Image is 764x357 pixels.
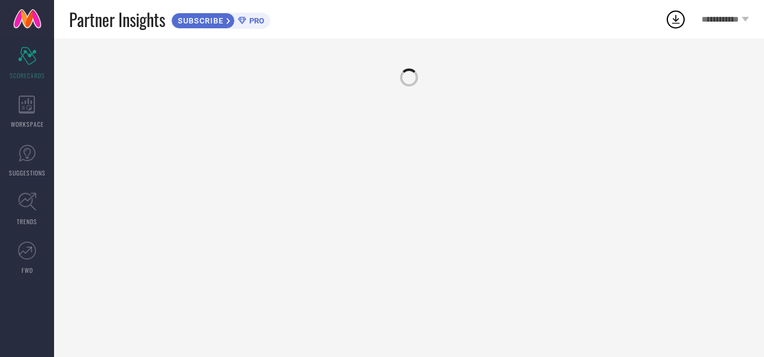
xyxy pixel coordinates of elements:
a: SUBSCRIBEPRO [171,10,270,29]
span: WORKSPACE [11,120,44,129]
span: FWD [22,266,33,275]
span: Partner Insights [69,7,165,32]
span: SCORECARDS [10,71,45,80]
span: SUBSCRIBE [172,16,226,25]
span: TRENDS [17,217,37,226]
span: SUGGESTIONS [9,168,46,177]
span: PRO [246,16,264,25]
div: Open download list [665,8,687,30]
